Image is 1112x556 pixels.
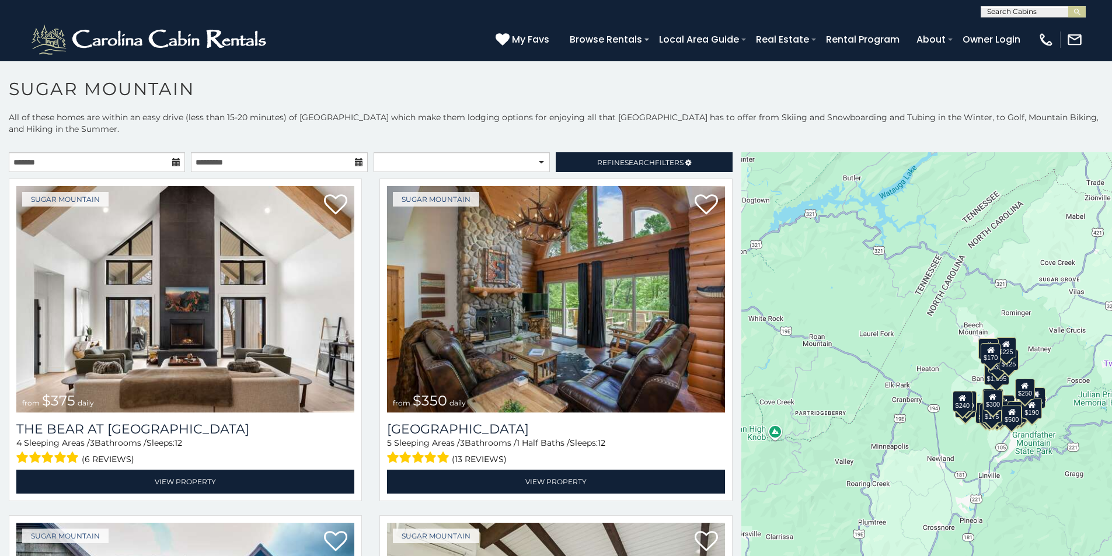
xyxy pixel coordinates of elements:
div: $195 [1008,401,1027,422]
a: View Property [387,470,725,494]
div: $175 [982,402,1002,423]
img: mail-regular-white.png [1066,32,1083,48]
div: $1,095 [984,364,1010,385]
div: $250 [1015,379,1035,400]
span: 1 Half Baths / [517,438,570,448]
span: My Favs [512,32,549,47]
div: $500 [1002,405,1022,426]
a: Sugar Mountain [393,529,479,543]
a: Add to favorites [324,193,347,218]
div: $225 [996,337,1016,358]
div: $155 [1026,387,1045,408]
div: $200 [995,395,1015,416]
h3: The Bear At Sugar Mountain [16,421,354,437]
a: Add to favorites [324,530,347,554]
a: Add to favorites [695,530,718,554]
a: Browse Rentals [564,29,648,50]
span: 3 [460,438,465,448]
a: The Bear At [GEOGRAPHIC_DATA] [16,421,354,437]
a: About [911,29,951,50]
span: 12 [598,438,605,448]
a: Sugar Mountain [22,192,109,207]
span: $375 [42,392,75,409]
span: daily [449,398,466,407]
a: Rental Program [820,29,905,50]
img: Grouse Moor Lodge [387,186,725,412]
a: View Property [16,470,354,494]
div: $300 [983,390,1003,411]
a: My Favs [496,32,552,47]
a: RefineSearchFilters [556,152,732,172]
span: from [393,398,410,407]
a: Grouse Moor Lodge from $350 daily [387,186,725,412]
a: [GEOGRAPHIC_DATA] [387,421,725,437]
a: Sugar Mountain [393,192,479,207]
span: 12 [175,438,182,448]
span: (13 reviews) [452,452,507,467]
a: Add to favorites [695,193,718,218]
div: $190 [1022,398,1042,419]
span: 5 [387,438,392,448]
span: Refine Filters [597,158,684,167]
span: from [22,398,40,407]
div: $125 [999,349,1019,370]
a: Local Area Guide [653,29,745,50]
img: White-1-2.png [29,22,271,57]
a: Owner Login [957,29,1026,50]
div: $240 [953,391,972,412]
div: Sleeping Areas / Bathrooms / Sleeps: [387,437,725,467]
a: The Bear At Sugar Mountain from $375 daily [16,186,354,412]
img: The Bear At Sugar Mountain [16,186,354,412]
a: Real Estate [750,29,815,50]
span: Search [625,158,655,167]
div: $240 [979,338,999,359]
span: $350 [413,392,447,409]
span: (6 reviews) [82,452,134,467]
div: $155 [980,403,1000,424]
img: phone-regular-white.png [1038,32,1054,48]
div: $170 [981,343,1001,364]
span: 4 [16,438,22,448]
div: $190 [982,389,1002,410]
div: Sleeping Areas / Bathrooms / Sleeps: [16,437,354,467]
span: 3 [90,438,95,448]
h3: Grouse Moor Lodge [387,421,725,437]
span: daily [78,398,94,407]
a: Sugar Mountain [22,529,109,543]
